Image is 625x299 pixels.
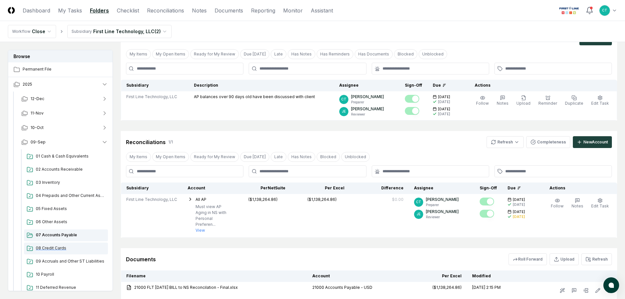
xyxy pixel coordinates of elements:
[433,82,459,88] div: Due
[341,97,346,102] span: CT
[416,200,421,204] span: CT
[8,7,15,14] img: Logo
[487,136,524,148] button: Refresh
[438,112,450,117] div: [DATE]
[355,49,393,59] button: Has Documents
[126,255,156,263] div: Documents
[351,112,384,117] p: Reviewer
[480,198,494,205] button: Mark complete
[23,7,50,14] a: Dashboard
[152,49,189,59] button: My Open Items
[438,95,450,99] span: [DATE]
[271,49,286,59] button: Late
[126,285,302,290] a: 21000 FLT [DATE] BILL to NS Reconcilation - Final.xlsx
[350,182,409,194] th: Difference
[24,269,108,281] a: 10 Payroll
[31,110,44,116] span: 11-Nov
[544,185,612,191] div: Actions
[342,109,346,114] span: JE
[551,203,564,208] span: Follow
[121,270,307,282] th: Filename
[36,271,105,277] span: 10 Payroll
[590,197,610,210] button: Edit Task
[475,94,490,108] button: Follow
[426,209,459,215] p: [PERSON_NAME]
[126,94,177,100] span: First Line Technology, LLC
[36,153,105,159] span: 01 Cash & Cash Equivalents
[36,193,105,199] span: 04 Prepaids and Other Current Assets
[509,253,547,265] button: Roll Forward
[438,107,450,112] span: [DATE]
[288,152,315,162] button: Has Notes
[126,152,151,162] button: My Items
[121,182,183,194] th: Subsidiary
[24,190,108,202] a: 04 Prepaids and Other Current Assets
[426,203,459,207] p: Preparer
[36,258,105,264] span: 09 Accruals and Other ST Liabilities
[351,100,384,105] p: Preparer
[550,197,565,210] button: Follow
[24,216,108,228] a: 06 Other Assets
[152,152,189,162] button: My Open Items
[537,94,558,108] button: Reminder
[526,136,570,148] button: Completeness
[392,197,404,203] div: $0.00
[121,80,189,91] th: Subsidiary
[513,209,525,214] span: [DATE]
[283,7,303,14] a: Monitor
[565,101,583,106] span: Duplicate
[400,80,427,91] th: Sign-Off
[189,80,334,91] th: Description
[516,101,531,106] span: Upload
[8,62,113,77] a: Permanent File
[590,94,610,108] button: Edit Task
[126,197,177,203] span: First Line Technology, LLC
[550,253,579,265] button: Upload
[495,94,510,108] button: Notes
[192,7,207,14] a: Notes
[196,197,206,202] span: All AP
[583,139,608,145] div: New Account
[513,202,525,207] div: [DATE]
[312,285,403,290] div: 21000 Accounts Payable - USD
[311,7,333,14] a: Assistant
[271,152,286,162] button: Late
[599,5,611,16] button: CT
[307,270,408,282] th: Account
[24,164,108,176] a: 02 Accounts Receivable
[480,210,494,218] button: Mark complete
[497,101,509,106] span: Notes
[603,277,619,293] button: atlas-launcher
[515,94,532,108] button: Upload
[16,120,113,135] button: 10-Oct
[58,7,82,14] a: My Tasks
[248,197,278,203] div: ($1,138,264.86)
[24,282,108,294] a: 11 Deferred Revenue
[438,99,450,104] div: [DATE]
[572,203,583,208] span: Notes
[467,270,523,282] th: Modified
[90,7,109,14] a: Folders
[513,214,525,219] div: [DATE]
[317,152,340,162] button: Blocked
[168,139,173,145] div: 1 / 1
[36,166,105,172] span: 02 Accounts Receivable
[23,66,108,72] span: Permanent File
[288,49,315,59] button: Has Notes
[317,49,353,59] button: Has Reminders
[476,101,489,106] span: Follow
[36,245,105,251] span: 08 Credit Cards
[12,29,31,34] div: Workflow
[240,152,269,162] button: Due Today
[538,101,557,106] span: Reminder
[469,82,612,88] div: Actions
[215,7,243,14] a: Documents
[36,180,105,185] span: 03 Inventory
[405,95,419,103] button: Mark complete
[405,107,419,115] button: Mark complete
[570,197,585,210] button: Notes
[417,212,421,217] span: JE
[334,80,400,91] th: Assignee
[573,136,612,148] button: NewAccount
[23,81,32,87] span: 2025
